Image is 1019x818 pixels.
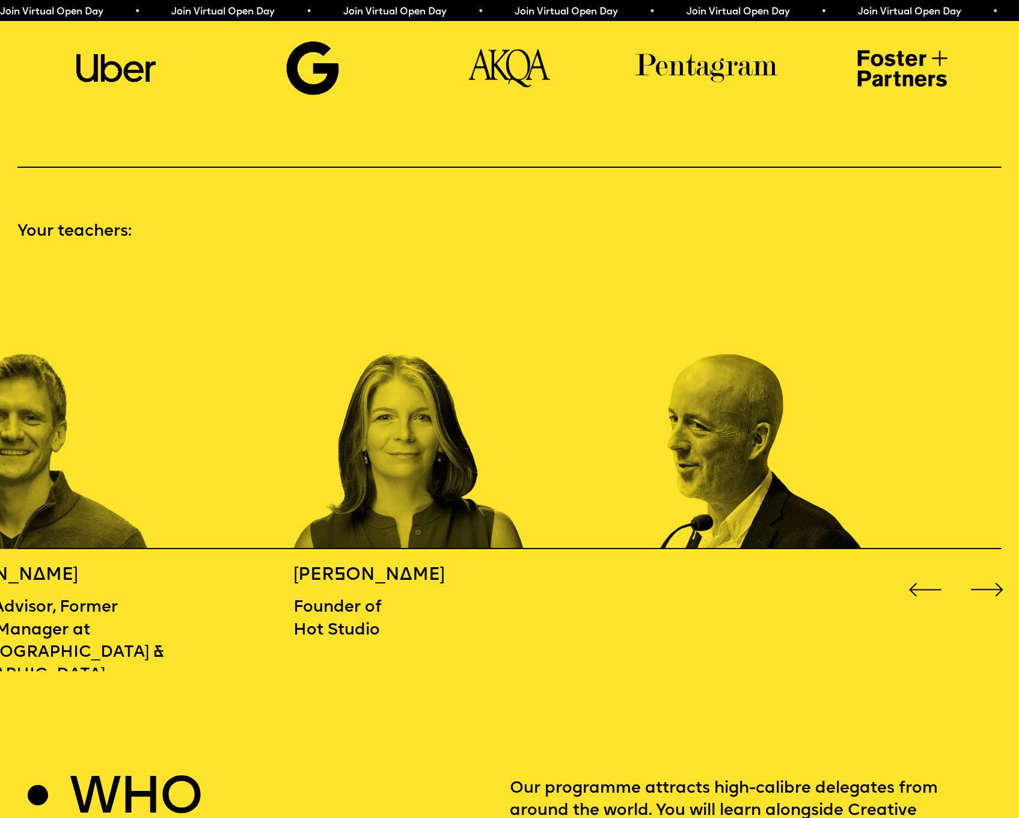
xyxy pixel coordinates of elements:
[820,7,825,17] span: •
[661,263,905,549] div: 15 / 16
[293,564,538,586] h5: [PERSON_NAME]
[967,570,1008,610] div: Next slide
[648,7,653,17] span: •
[991,7,997,17] span: •
[17,221,1001,243] p: Your teachers:
[905,570,946,610] div: Previous slide
[293,597,538,642] p: Founder of Hot Studio
[293,263,538,549] div: 14 / 16
[477,7,482,17] span: •
[133,7,139,17] span: •
[305,7,311,17] span: •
